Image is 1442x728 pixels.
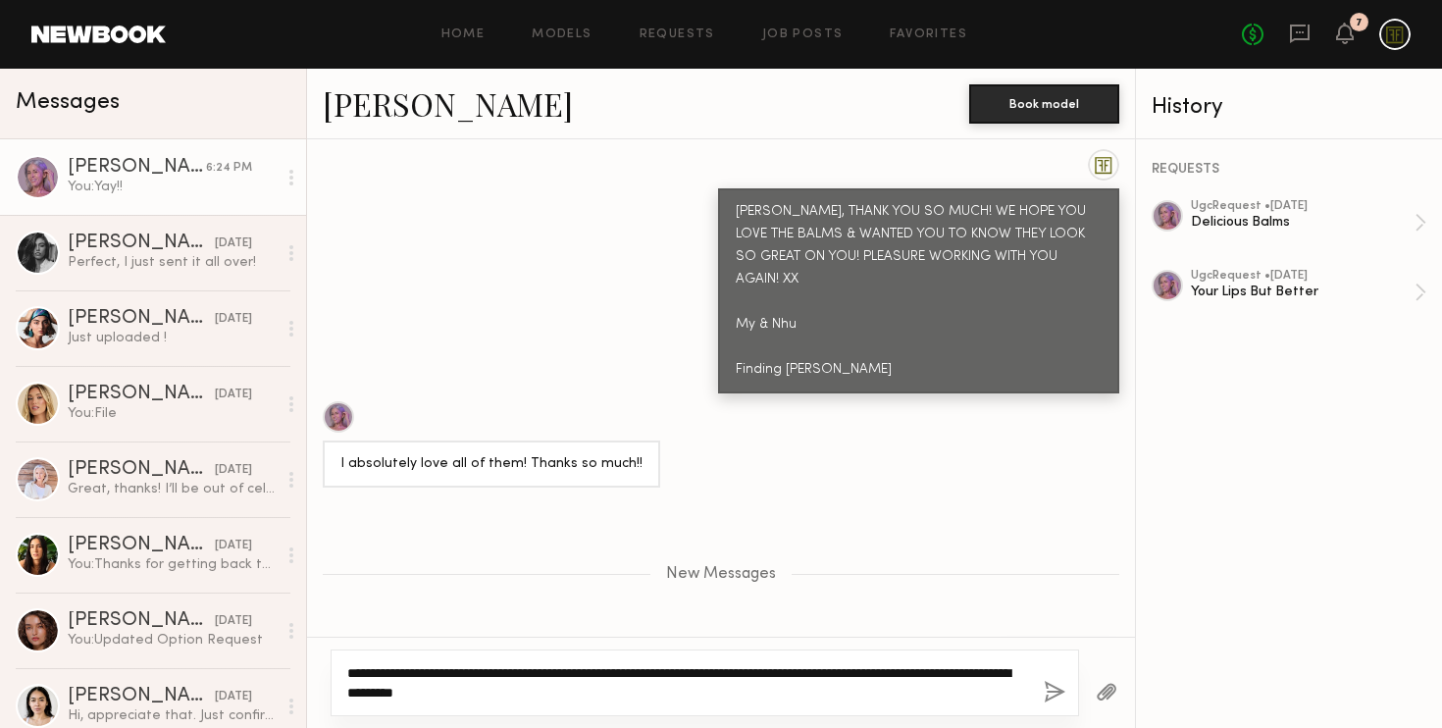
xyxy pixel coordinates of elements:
[1191,270,1426,315] a: ugcRequest •[DATE]Your Lips But Better
[1356,18,1363,28] div: 7
[1191,270,1415,283] div: ugc Request • [DATE]
[1191,200,1415,213] div: ugc Request • [DATE]
[68,404,277,423] div: You: File
[215,537,252,555] div: [DATE]
[323,82,573,125] a: [PERSON_NAME]
[68,329,277,347] div: Just uploaded !
[215,386,252,404] div: [DATE]
[68,385,215,404] div: [PERSON_NAME]
[1191,200,1426,245] a: ugcRequest •[DATE]Delicious Balms
[762,28,844,41] a: Job Posts
[68,706,277,725] div: Hi, appreciate that. Just confirmed it :)
[1152,163,1426,177] div: REQUESTS
[206,159,252,178] div: 6:24 PM
[666,566,776,583] span: New Messages
[890,28,967,41] a: Favorites
[68,460,215,480] div: [PERSON_NAME]
[1152,96,1426,119] div: History
[969,84,1119,124] button: Book model
[68,536,215,555] div: [PERSON_NAME]
[215,612,252,631] div: [DATE]
[68,480,277,498] div: Great, thanks! I’ll be out of cell service here and there but will check messages whenever I have...
[215,688,252,706] div: [DATE]
[532,28,592,41] a: Models
[68,178,277,196] div: You: Yay!!
[68,687,215,706] div: [PERSON_NAME]
[215,234,252,253] div: [DATE]
[68,309,215,329] div: [PERSON_NAME]
[68,253,277,272] div: Perfect, I just sent it all over!
[969,94,1119,111] a: Book model
[215,310,252,329] div: [DATE]
[68,631,277,650] div: You: Updated Option Request
[68,611,215,631] div: [PERSON_NAME]
[68,234,215,253] div: [PERSON_NAME]
[16,91,120,114] span: Messages
[1191,283,1415,301] div: Your Lips But Better
[68,158,206,178] div: [PERSON_NAME]
[736,201,1102,382] div: [PERSON_NAME], THANK YOU SO MUCH! WE HOPE YOU LOVE THE BALMS & WANTED YOU TO KNOW THEY LOOK SO GR...
[340,453,643,476] div: I absolutely love all of them! Thanks so much!!
[640,28,715,41] a: Requests
[215,461,252,480] div: [DATE]
[68,555,277,574] div: You: Thanks for getting back to us! We'll keep you in mind for the next one! xx
[1191,213,1415,232] div: Delicious Balms
[441,28,486,41] a: Home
